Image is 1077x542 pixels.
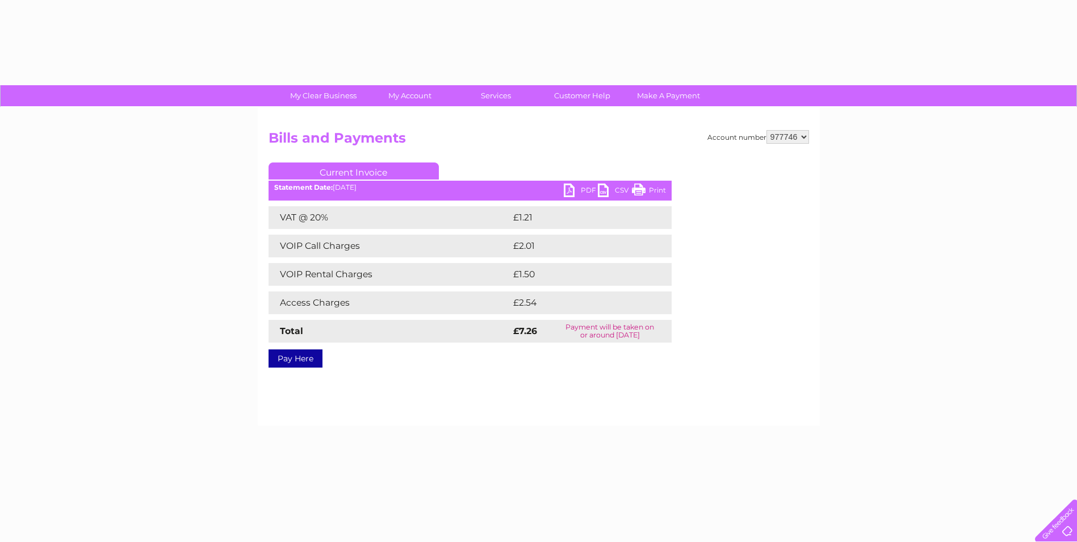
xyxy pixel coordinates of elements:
a: Make A Payment [622,85,715,106]
h2: Bills and Payments [269,130,809,152]
a: My Account [363,85,456,106]
a: Pay Here [269,349,322,368]
td: £1.50 [510,263,644,286]
td: VOIP Call Charges [269,235,510,257]
a: My Clear Business [276,85,370,106]
a: Services [449,85,543,106]
td: Access Charges [269,291,510,314]
a: Current Invoice [269,162,439,180]
strong: £7.26 [513,326,537,336]
a: Customer Help [535,85,629,106]
td: £2.54 [510,291,645,314]
strong: Total [280,326,303,336]
div: [DATE] [269,184,672,191]
td: VOIP Rental Charges [269,263,510,286]
td: VAT @ 20% [269,206,510,229]
b: Statement Date: [274,183,333,191]
a: PDF [564,184,598,200]
td: £2.01 [510,235,644,257]
a: CSV [598,184,632,200]
a: Print [632,184,666,200]
div: Account number [707,130,809,144]
td: Payment will be taken on or around [DATE] [548,320,671,343]
td: £1.21 [510,206,642,229]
